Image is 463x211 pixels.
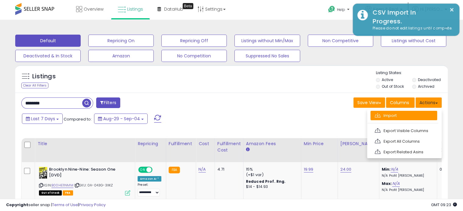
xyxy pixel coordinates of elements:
[246,184,296,189] div: $14 - $14.93
[390,100,409,106] span: Columns
[64,116,92,122] span: Compared to:
[418,84,434,89] label: Archived
[382,188,432,192] p: N/A Profit [PERSON_NAME]
[304,166,314,172] a: 19.99
[169,167,180,173] small: FBA
[370,137,437,146] a: Export All Columns
[84,6,103,12] span: Overview
[198,166,206,172] a: N/A
[164,6,183,12] span: DataHub
[246,141,299,147] div: Amazon Fees
[382,84,404,89] label: Out of Stock
[246,179,286,184] b: Reduced Prof. Rng.
[386,97,415,108] button: Columns
[340,166,352,172] a: 24.00
[6,202,106,208] div: seller snap | |
[381,35,446,47] button: Listings without Cost
[418,77,440,82] label: Deactivated
[368,26,455,31] div: Please do not edit listings until complete.
[246,172,296,178] div: (+$1 var)
[127,6,143,12] span: Listings
[183,3,193,9] div: Tooltip anchor
[138,176,161,182] div: Amazon AI *
[49,167,123,179] b: Brooklyn Nine-Nine: Season One [DVD]
[379,138,437,162] th: The percentage added to the cost of goods (COGS) that forms the calculator for Min & Max prices.
[94,114,148,124] button: Aug-29 - Sep-04
[79,202,106,208] a: Privacy Policy
[169,141,193,147] div: Fulfillment
[31,116,55,122] span: Last 7 Days
[39,167,47,179] img: 51mTls807-L._SL40_.jpg
[6,202,28,208] strong: Copyright
[15,50,81,62] button: Deactivated & In Stock
[440,167,458,172] div: 0
[382,166,391,172] b: Min:
[449,6,454,14] button: ×
[39,167,130,195] div: ASIN:
[198,141,212,147] div: Cost
[139,167,146,172] span: ON
[52,202,78,208] a: Terms of Use
[376,70,448,76] p: Listing States:
[323,1,356,20] a: Help
[370,126,437,135] a: Export Visible Columns
[88,35,154,47] button: Repricing On
[246,167,296,172] div: 15%
[37,141,132,147] div: Title
[382,181,392,186] b: Max:
[63,190,73,196] span: FBA
[138,141,163,147] div: Repricing
[340,141,377,147] div: [PERSON_NAME]
[416,97,442,108] button: Actions
[21,83,48,88] div: Clear All Filters
[370,111,437,120] a: Import
[246,147,250,152] small: Amazon Fees.
[74,183,113,188] span: | SKU: 0A-043G-3XKZ
[39,190,62,196] span: All listings that are currently out of stock and unavailable for purchase on Amazon
[391,166,398,172] a: N/A
[103,116,140,122] span: Aug-29 - Sep-04
[337,7,345,12] span: Help
[161,50,227,62] button: No Competition
[370,147,437,157] a: Export Related Asins
[353,97,385,108] button: Save View
[22,114,63,124] button: Last 7 Days
[382,174,432,178] p: N/A Profit [PERSON_NAME]
[234,35,300,47] button: Listings without Min/Max
[15,35,81,47] button: Default
[382,77,393,82] label: Active
[51,183,73,188] a: B00HE11NMM
[138,183,161,196] div: Preset:
[234,50,300,62] button: Suppressed No Sales
[368,8,455,26] div: CSV Import In Progress.
[88,50,154,62] button: Amazon
[328,5,335,13] i: Get Help
[308,35,373,47] button: Non Competitive
[304,141,335,147] div: Min Price
[431,202,457,208] span: 2025-09-12 09:23 GMT
[217,167,239,172] div: 4.71
[96,97,120,108] button: Filters
[392,181,399,187] a: N/A
[161,35,227,47] button: Repricing Off
[217,141,241,153] div: Fulfillment Cost
[32,72,56,81] h5: Listings
[152,167,161,172] span: OFF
